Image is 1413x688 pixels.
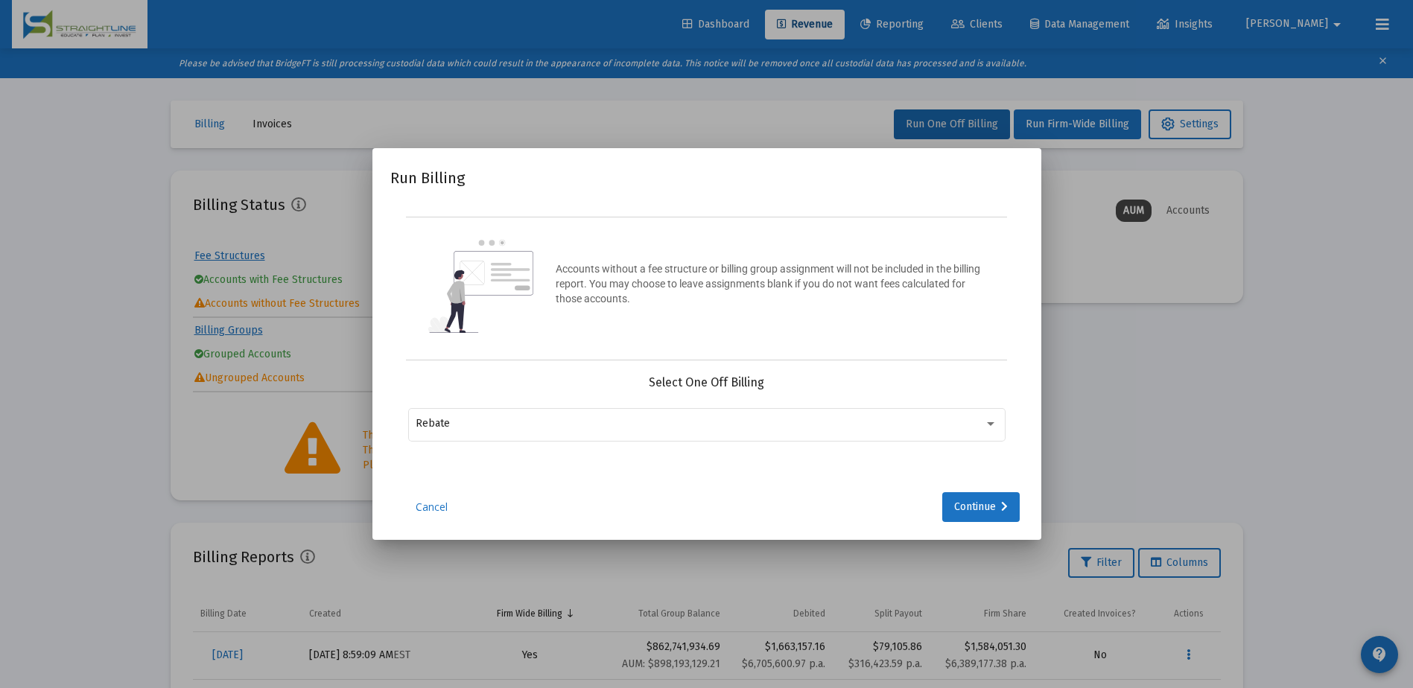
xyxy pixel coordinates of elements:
div: Continue [954,492,1008,522]
a: Cancel [395,500,469,515]
img: question [428,240,533,334]
span: Rebate [416,417,450,430]
button: Continue [942,492,1020,522]
h2: Run Billing [390,166,465,190]
p: Accounts without a fee structure or billing group assignment will not be included in the billing ... [556,261,985,306]
div: Select One Off Billing [408,375,1006,390]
